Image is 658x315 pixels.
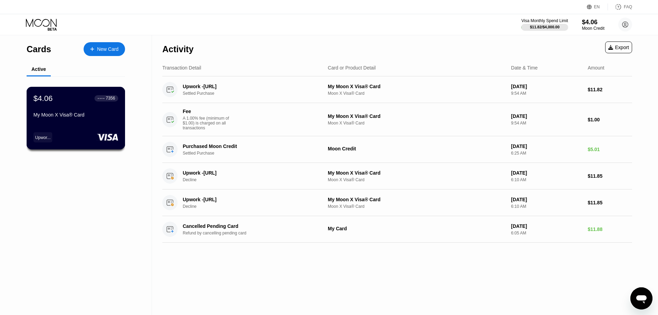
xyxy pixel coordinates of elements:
div: 7356 [106,96,115,101]
div: [DATE] [511,84,582,89]
div: A 1.00% fee (minimum of $1.00) is charged on all transactions [183,116,235,130]
div: $4.06Moon Credit [582,19,604,31]
div: Moon Credit [328,146,506,151]
div: Transaction Detail [162,65,201,71]
div: $11.85 [588,200,632,205]
div: $11.88 [588,226,632,232]
div: FAQ [624,4,632,9]
div: $11.85 [588,173,632,179]
div: $4.06 [582,19,604,26]
div: Export [608,45,629,50]
div: Activity [162,44,193,54]
div: $5.01 [588,147,632,152]
div: EN [587,3,608,10]
div: 6:05 AM [511,231,582,235]
div: Decline [183,204,327,209]
div: $11.82 / $4,000.00 [530,25,560,29]
div: 6:10 AM [511,177,582,182]
div: Refund by cancelling pending card [183,231,327,235]
div: [DATE] [511,170,582,176]
div: Date & Time [511,65,538,71]
div: Moon X Visa® Card [328,91,506,96]
div: [DATE] [511,143,582,149]
div: Moon X Visa® Card [328,121,506,126]
div: $4.06 [34,94,53,103]
div: My Moon X Visa® Card [328,170,506,176]
div: 9:54 AM [511,121,582,126]
div: ● ● ● ● [98,97,105,99]
div: Moon X Visa® Card [328,204,506,209]
div: Active [31,66,46,72]
div: 6:25 AM [511,151,582,156]
div: Cards [27,44,51,54]
div: Upwork -[URL] [183,197,317,202]
div: Upwork -[URL]DeclineMy Moon X Visa® CardMoon X Visa® Card[DATE]6:10 AM$11.85 [162,189,632,216]
div: Moon Credit [582,26,604,31]
div: $11.82 [588,87,632,92]
div: FeeA 1.00% fee (minimum of $1.00) is charged on all transactionsMy Moon X Visa® CardMoon X Visa® ... [162,103,632,136]
div: New Card [84,42,125,56]
div: Upwork -[URL]Settled PurchaseMy Moon X Visa® CardMoon X Visa® Card[DATE]9:54 AM$11.82 [162,76,632,103]
div: Upwork -[URL]DeclineMy Moon X Visa® CardMoon X Visa® Card[DATE]6:10 AM$11.85 [162,163,632,189]
div: Upwor... [35,135,50,140]
div: My Moon X Visa® Card [328,197,506,202]
div: Purchased Moon CreditSettled PurchaseMoon Credit[DATE]6:25 AM$5.01 [162,136,632,163]
div: Settled Purchase [183,151,327,156]
div: Moon X Visa® Card [328,177,506,182]
div: 9:54 AM [511,91,582,96]
div: My Moon X Visa® Card [328,113,506,119]
div: Cancelled Pending Card [183,223,317,229]
div: Export [605,41,632,53]
div: Settled Purchase [183,91,327,96]
div: $4.06● ● ● ●7356My Moon X Visa® CardUpwor... [27,87,125,149]
iframe: Button to launch messaging window [630,287,652,309]
div: Card or Product Detail [328,65,376,71]
div: 6:10 AM [511,204,582,209]
div: Cancelled Pending CardRefund by cancelling pending cardMy Card[DATE]6:05 AM$11.88 [162,216,632,243]
div: Purchased Moon Credit [183,143,317,149]
div: [DATE] [511,113,582,119]
div: EN [594,4,600,9]
div: Visa Monthly Spend Limit$11.82/$4,000.00 [521,18,568,31]
div: Upwork -[URL] [183,170,317,176]
div: [DATE] [511,223,582,229]
div: [DATE] [511,197,582,202]
div: My Moon X Visa® Card [34,112,118,118]
div: FAQ [608,3,632,10]
div: My Moon X Visa® Card [328,84,506,89]
div: Decline [183,177,327,182]
div: New Card [97,46,118,52]
div: Upwork -[URL] [183,84,317,89]
div: My Card [328,226,506,231]
div: Amount [588,65,604,71]
div: Visa Monthly Spend Limit [521,18,568,23]
div: Fee [183,109,231,114]
div: $1.00 [588,117,632,122]
div: Upwor... [34,132,53,142]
